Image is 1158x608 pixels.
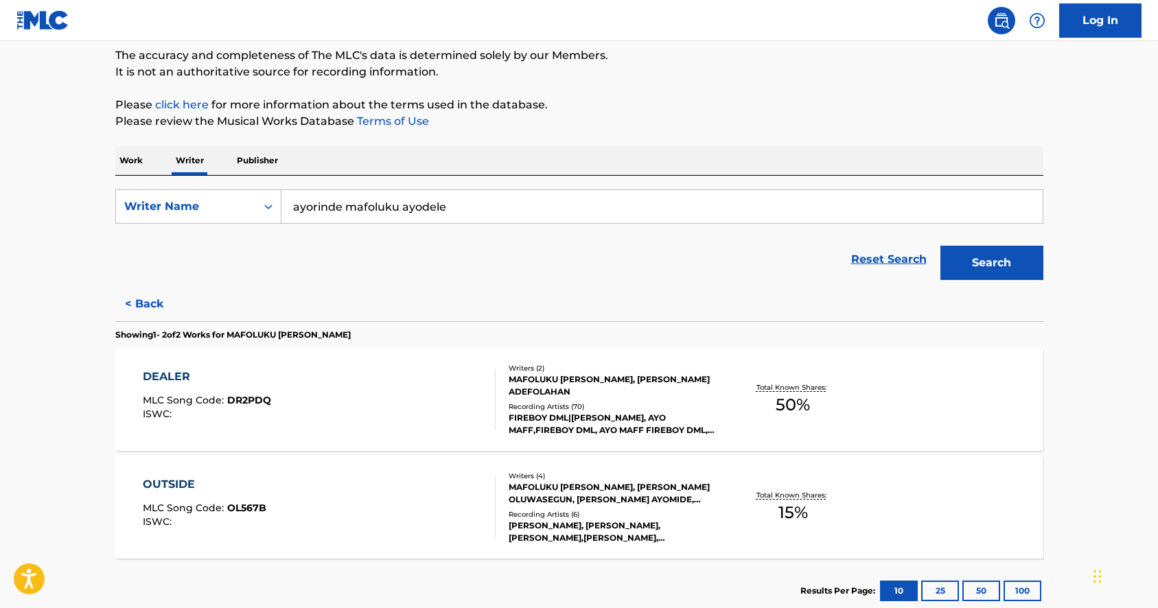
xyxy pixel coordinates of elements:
div: MAFOLUKU [PERSON_NAME], [PERSON_NAME] ADEFOLAHAN [509,373,716,398]
p: Writer [172,146,208,175]
form: Search Form [115,189,1043,287]
span: 15 % [778,500,808,525]
span: DR2PDQ [227,394,271,406]
div: MAFOLUKU [PERSON_NAME], [PERSON_NAME] OLUWASEGUN, [PERSON_NAME] AYOMIDE, AYOPELUMI OLATUNJI [509,481,716,506]
div: Writers ( 4 ) [509,471,716,481]
p: Please for more information about the terms used in the database. [115,97,1043,113]
a: click here [155,98,209,111]
div: Writers ( 2 ) [509,363,716,373]
p: Total Known Shares: [756,382,830,393]
a: Public Search [988,7,1015,34]
p: Total Known Shares: [756,490,830,500]
button: 100 [1004,581,1041,601]
div: Recording Artists ( 70 ) [509,401,716,412]
div: Recording Artists ( 6 ) [509,509,716,519]
button: 10 [880,581,918,601]
p: Results Per Page: [800,585,879,597]
span: OL567B [227,502,266,514]
button: 50 [962,581,1000,601]
span: ISWC : [143,515,175,528]
a: OUTSIDEMLC Song Code:OL567BISWC:Writers (4)MAFOLUKU [PERSON_NAME], [PERSON_NAME] OLUWASEGUN, [PER... [115,456,1043,559]
div: FIREBOY DML|[PERSON_NAME], AYO MAFF,FIREBOY DML, AYO MAFF FIREBOY DML, [PERSON_NAME], AYO MAFF & ... [509,412,716,436]
img: help [1029,12,1045,29]
a: Terms of Use [354,115,429,128]
div: Writer Name [124,198,248,215]
p: Work [115,146,147,175]
img: MLC Logo [16,10,69,30]
a: Reset Search [844,244,934,274]
div: [PERSON_NAME], [PERSON_NAME], [PERSON_NAME],[PERSON_NAME],[PERSON_NAME], [PERSON_NAME], [PERSON_N... [509,519,716,544]
iframe: Chat Widget [1089,542,1158,608]
span: 50 % [776,393,810,417]
div: DEALER [143,369,271,385]
p: Publisher [233,146,282,175]
button: Search [940,246,1043,280]
a: Log In [1059,3,1142,38]
button: < Back [115,287,198,321]
p: Showing 1 - 2 of 2 Works for MAFOLUKU [PERSON_NAME] [115,329,351,341]
div: Help [1023,7,1051,34]
p: Please review the Musical Works Database [115,113,1043,130]
p: The accuracy and completeness of The MLC's data is determined solely by our Members. [115,47,1043,64]
img: search [993,12,1010,29]
p: It is not an authoritative source for recording information. [115,64,1043,80]
button: 25 [921,581,959,601]
span: MLC Song Code : [143,502,227,514]
div: OUTSIDE [143,476,266,493]
span: ISWC : [143,408,175,420]
a: DEALERMLC Song Code:DR2PDQISWC:Writers (2)MAFOLUKU [PERSON_NAME], [PERSON_NAME] ADEFOLAHANRecordi... [115,348,1043,451]
div: Drag [1093,556,1102,597]
span: MLC Song Code : [143,394,227,406]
